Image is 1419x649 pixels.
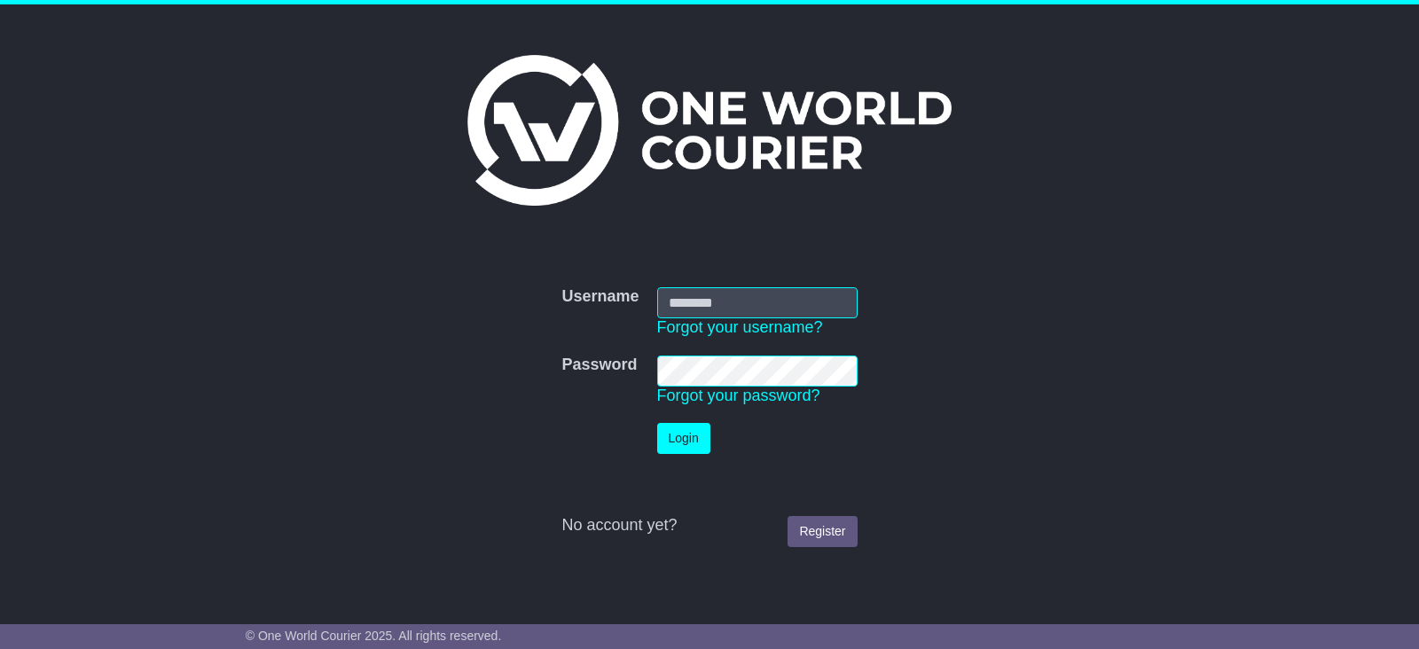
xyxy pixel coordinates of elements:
[561,356,637,375] label: Password
[467,55,952,206] img: One World
[561,516,857,536] div: No account yet?
[657,387,820,404] a: Forgot your password?
[246,629,502,643] span: © One World Courier 2025. All rights reserved.
[657,318,823,336] a: Forgot your username?
[561,287,639,307] label: Username
[788,516,857,547] a: Register
[657,423,710,454] button: Login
